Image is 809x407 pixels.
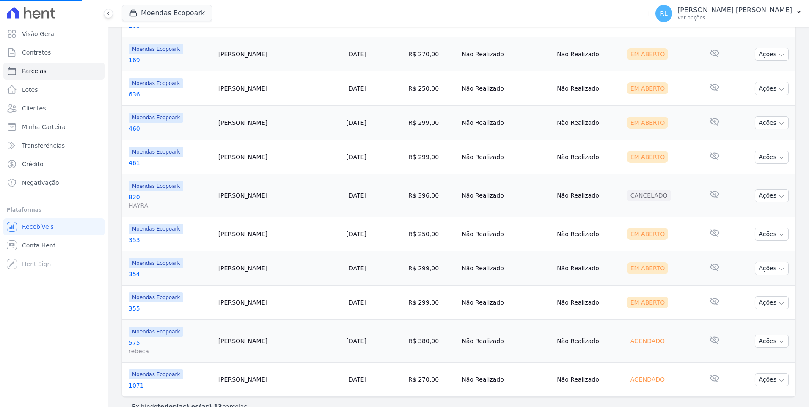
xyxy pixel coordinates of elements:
div: Em Aberto [627,48,669,60]
button: Ações [755,116,789,129]
button: Ações [755,228,789,241]
td: R$ 380,00 [405,320,458,363]
span: Moendas Ecopoark [129,369,183,379]
td: R$ 250,00 [405,217,458,251]
a: 354 [129,270,212,278]
div: Agendado [627,335,668,347]
td: Não Realizado [458,251,553,286]
a: 820HAYRA [129,193,212,210]
td: [PERSON_NAME] [215,286,343,320]
div: Em Aberto [627,262,669,274]
td: R$ 396,00 [405,174,458,217]
a: 460 [129,124,212,133]
td: Não Realizado [458,71,553,106]
a: [DATE] [347,376,366,383]
td: [PERSON_NAME] [215,71,343,106]
td: R$ 299,00 [405,251,458,286]
a: [DATE] [347,119,366,126]
a: 636 [129,90,212,99]
a: [DATE] [347,265,366,272]
a: Lotes [3,81,105,98]
span: Visão Geral [22,30,56,38]
a: 353 [129,236,212,244]
button: Ações [755,296,789,309]
td: [PERSON_NAME] [215,106,343,140]
a: Minha Carteira [3,118,105,135]
a: Negativação [3,174,105,191]
a: [DATE] [347,192,366,199]
a: Crédito [3,156,105,173]
a: 355 [129,304,212,313]
button: Moendas Ecopoark [122,5,212,21]
td: Não Realizado [553,251,623,286]
td: Não Realizado [553,363,623,397]
a: [DATE] [347,231,366,237]
a: 169 [129,56,212,64]
span: rebeca [129,347,212,355]
a: [DATE] [347,299,366,306]
div: Em Aberto [627,228,669,240]
a: Transferências [3,137,105,154]
a: Clientes [3,100,105,117]
span: Moendas Ecopoark [129,113,183,123]
button: Ações [755,373,789,386]
div: Plataformas [7,205,101,215]
td: R$ 250,00 [405,71,458,106]
td: Não Realizado [553,320,623,363]
p: Ver opções [677,14,792,21]
td: [PERSON_NAME] [215,174,343,217]
td: Não Realizado [458,363,553,397]
a: Visão Geral [3,25,105,42]
div: Em Aberto [627,82,669,94]
td: [PERSON_NAME] [215,320,343,363]
span: Moendas Ecopoark [129,44,183,54]
p: [PERSON_NAME] [PERSON_NAME] [677,6,792,14]
td: R$ 299,00 [405,140,458,174]
button: RL [PERSON_NAME] [PERSON_NAME] Ver opções [649,2,809,25]
a: 575rebeca [129,338,212,355]
a: 461 [129,159,212,167]
span: Moendas Ecopoark [129,181,183,191]
span: Moendas Ecopoark [129,224,183,234]
td: [PERSON_NAME] [215,217,343,251]
a: [DATE] [347,85,366,92]
td: Não Realizado [553,71,623,106]
button: Ações [755,189,789,202]
td: R$ 270,00 [405,37,458,71]
button: Ações [755,82,789,95]
span: Parcelas [22,67,47,75]
button: Ações [755,335,789,348]
a: [DATE] [347,154,366,160]
td: Não Realizado [553,174,623,217]
span: Clientes [22,104,46,113]
span: Minha Carteira [22,123,66,131]
span: Negativação [22,179,59,187]
span: Transferências [22,141,65,150]
span: Recebíveis [22,223,54,231]
td: Não Realizado [458,106,553,140]
a: Conta Hent [3,237,105,254]
div: Cancelado [627,190,671,201]
span: Moendas Ecopoark [129,147,183,157]
div: Agendado [627,374,668,385]
td: Não Realizado [458,37,553,71]
a: Parcelas [3,63,105,80]
button: Ações [755,48,789,61]
td: [PERSON_NAME] [215,37,343,71]
span: Contratos [22,48,51,57]
td: Não Realizado [458,217,553,251]
span: Lotes [22,85,38,94]
div: Em Aberto [627,117,669,129]
div: Em Aberto [627,297,669,308]
span: Moendas Ecopoark [129,292,183,302]
a: [DATE] [347,51,366,58]
button: Ações [755,151,789,164]
td: Não Realizado [553,286,623,320]
td: R$ 299,00 [405,286,458,320]
td: Não Realizado [458,320,553,363]
span: Moendas Ecopoark [129,78,183,88]
td: [PERSON_NAME] [215,363,343,397]
td: Não Realizado [458,140,553,174]
td: [PERSON_NAME] [215,140,343,174]
td: R$ 270,00 [405,363,458,397]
